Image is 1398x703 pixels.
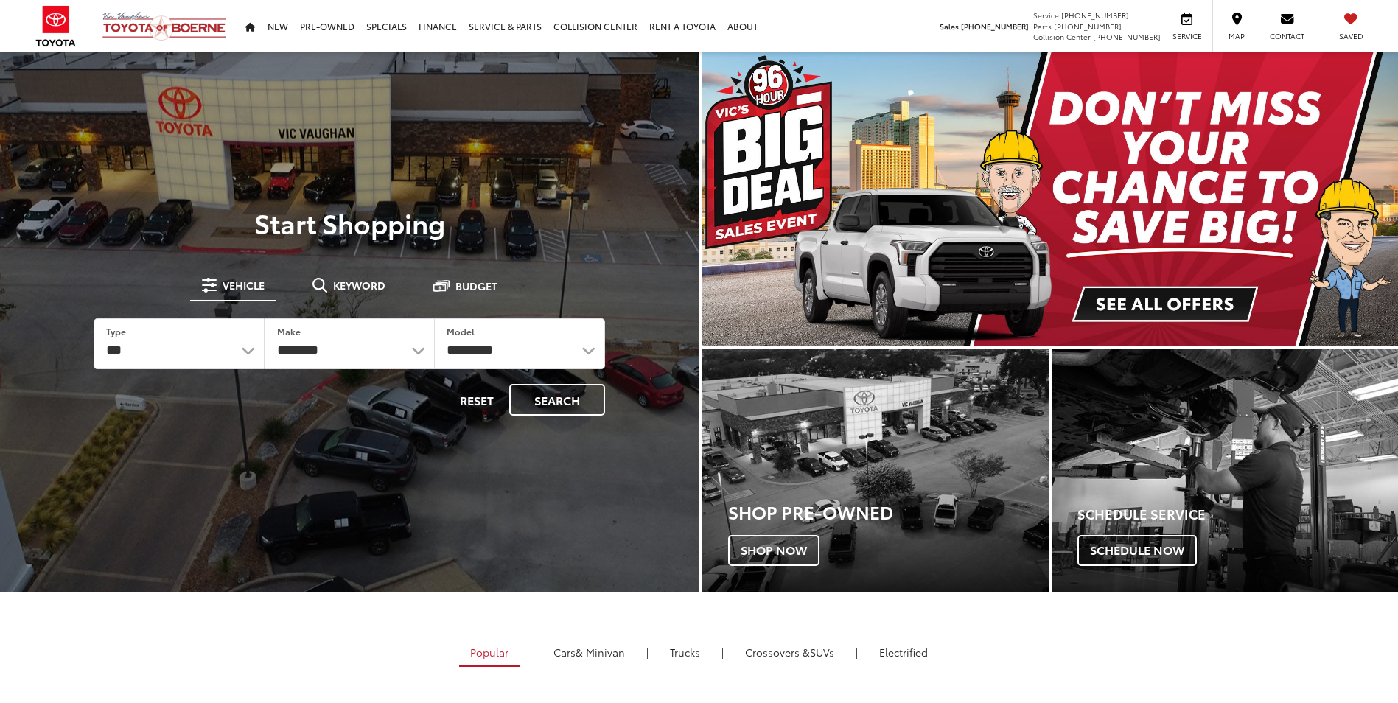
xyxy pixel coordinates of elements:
a: Electrified [868,640,939,665]
span: [PHONE_NUMBER] [1093,31,1161,42]
span: & Minivan [576,645,625,660]
span: [PHONE_NUMBER] [1061,10,1129,21]
li: | [852,645,861,660]
a: SUVs [734,640,845,665]
span: Parts [1033,21,1052,32]
a: Popular [459,640,520,667]
span: [PHONE_NUMBER] [961,21,1029,32]
h4: Schedule Service [1077,507,1398,522]
span: [PHONE_NUMBER] [1054,21,1122,32]
img: Vic Vaughan Toyota of Boerne [102,11,227,41]
button: Search [509,384,605,416]
li: | [526,645,536,660]
a: Shop Pre-Owned Shop Now [702,349,1049,592]
span: Saved [1335,31,1367,41]
span: Collision Center [1033,31,1091,42]
span: Sales [940,21,959,32]
span: Map [1220,31,1253,41]
span: Shop Now [728,535,819,566]
span: Keyword [333,280,385,290]
a: Cars [542,640,636,665]
label: Make [277,325,301,337]
label: Model [447,325,475,337]
label: Type [106,325,126,337]
span: Vehicle [223,280,265,290]
span: Service [1170,31,1203,41]
span: Contact [1270,31,1304,41]
li: | [643,645,652,660]
h3: Shop Pre-Owned [728,502,1049,521]
span: Budget [455,281,497,291]
div: Toyota [702,349,1049,592]
span: Crossovers & [745,645,810,660]
p: Start Shopping [62,208,637,237]
a: Trucks [659,640,711,665]
div: Toyota [1052,349,1398,592]
button: Reset [447,384,506,416]
li: | [718,645,727,660]
a: Schedule Service Schedule Now [1052,349,1398,592]
span: Service [1033,10,1059,21]
span: Schedule Now [1077,535,1197,566]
